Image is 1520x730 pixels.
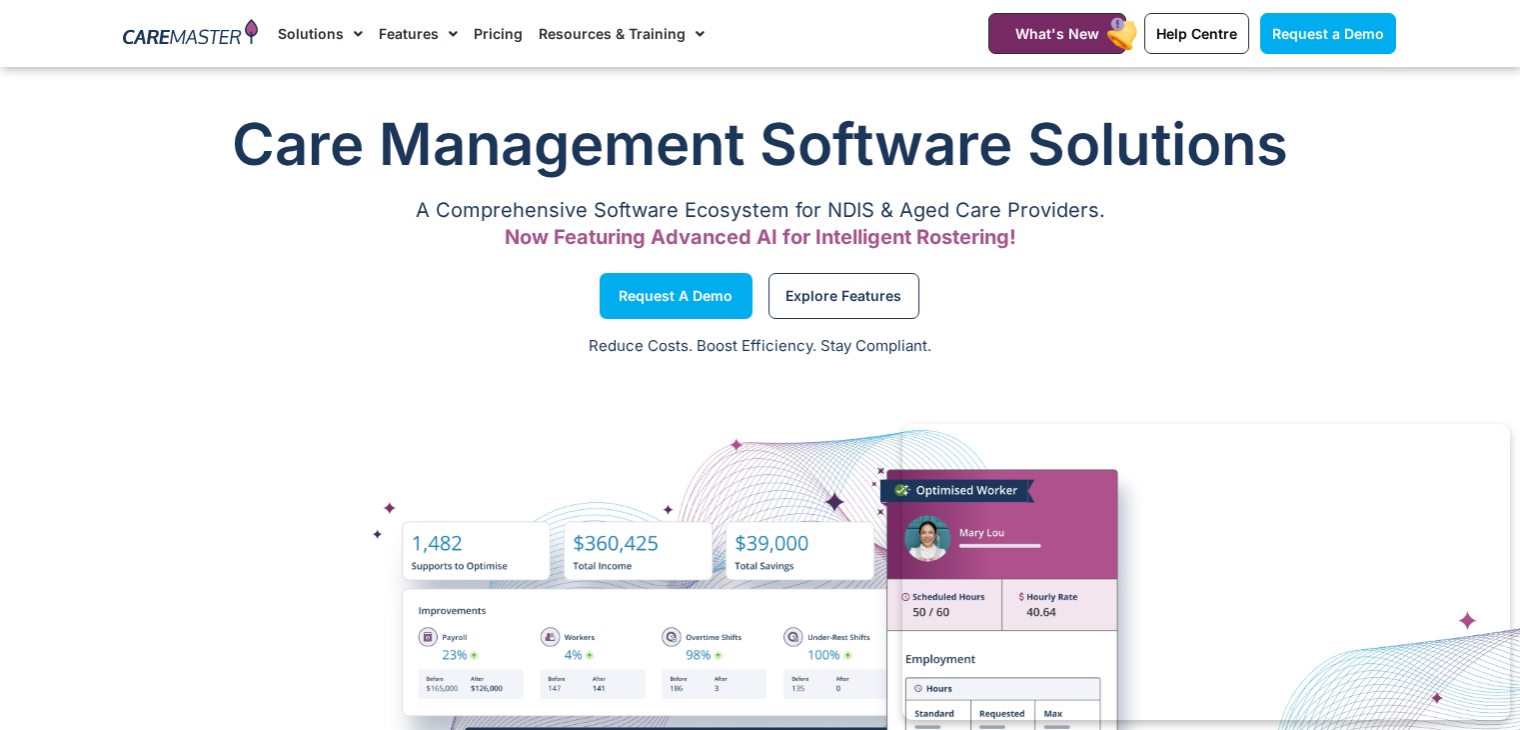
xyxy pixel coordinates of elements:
[123,19,258,49] img: CareMaster Logo
[988,13,1126,54] a: What's New
[1156,25,1237,42] span: Help Centre
[619,291,733,301] span: Request a Demo
[124,104,1397,184] h1: Care Management Software Solutions
[785,291,901,301] span: Explore Features
[1015,25,1099,42] span: What's New
[505,225,1016,249] span: Now Featuring Advanced AI for Intelligent Rostering!
[902,424,1510,720] iframe: Popup CTA
[124,204,1397,217] p: A Comprehensive Software Ecosystem for NDIS & Aged Care Providers.
[1272,25,1384,42] span: Request a Demo
[600,273,753,319] a: Request a Demo
[1260,13,1396,54] a: Request a Demo
[1144,13,1249,54] a: Help Centre
[12,335,1508,358] p: Reduce Costs. Boost Efficiency. Stay Compliant.
[768,273,919,319] a: Explore Features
